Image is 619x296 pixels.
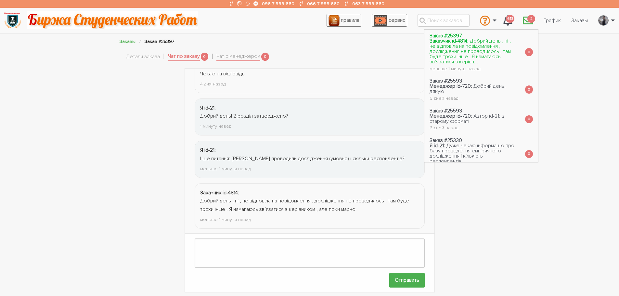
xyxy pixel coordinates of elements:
[430,142,514,164] span: Дуже чекаю інформацію про базу проведення емпіричного дослідження і кількість респондентів.
[200,216,419,223] div: меньше 1 минуты назад
[341,17,359,23] span: правила
[126,53,160,61] a: Детали заказа
[200,70,419,78] div: Чекаю на відповідь
[430,113,504,124] span: Автор id-21: в старому форматі
[518,12,538,29] a: 2
[424,30,520,75] a: Заказ #25397 Заказчик id-4814: Добрий день , ні , не відповіла на повідомлення , дослідження не п...
[200,189,239,196] strong: Заказчик id-4814:
[430,96,515,101] div: 6 дней назад
[430,83,506,95] span: Добрий день, дякую
[430,83,472,89] strong: Менеджер id-720:
[327,14,361,27] a: правила
[430,137,462,144] strong: Заказ #25330
[168,52,200,61] a: Чат по заказу
[216,52,260,61] a: Чат с менеджером
[525,115,533,123] span: 0
[145,38,174,45] li: Заказ #25397
[430,126,515,130] div: 6 дней назад
[4,11,21,29] img: logo-135dea9cf721667cc4ddb0c1795e3ba8b7f362e3d0c04e2cc90b931989920324.png
[200,155,419,163] div: І ще питання: [PERSON_NAME] проводили дослідження (умовно) і скільки респондентів?
[430,142,445,149] strong: Я id-21:
[566,14,593,27] a: Заказы
[527,15,535,23] span: 2
[525,48,533,56] span: 0
[200,165,419,173] div: меньше 1 минуты назад
[430,113,472,119] strong: Менеджер id-720:
[200,122,419,130] div: 1 минуту назад
[200,80,419,88] div: 4 дня назад
[307,1,340,6] a: 066 7 999 660
[424,134,520,174] a: Заказ #25330 Я id-21: Дуже чекаю інформацію про базу проведення емпіричного дослідження і кількіс...
[430,32,462,39] strong: Заказ #25397
[352,1,384,6] a: 063 7 999 660
[525,85,533,94] span: 0
[525,150,533,158] span: 0
[201,53,209,61] span: 0
[329,15,340,26] img: agreement_icon-feca34a61ba7f3d1581b08bc946b2ec1ccb426f67415f344566775c155b7f62c.png
[430,38,511,65] span: Добрий день , ні , не відповіла на повідомлення , дослідження не проводилось , там буде трохи інш...
[506,15,514,23] span: 618
[372,14,407,27] a: сервис
[120,39,135,44] a: Заказы
[418,14,470,27] input: Поиск заказов
[27,11,198,29] img: motto-2ce64da2796df845c65ce8f9480b9c9d679903764b3ca6da4b6de107518df0fe.gif
[200,147,216,153] strong: Я id-21:
[374,15,387,26] img: play_icon-49f7f135c9dc9a03216cfdbccbe1e3994649169d890fb554cedf0eac35a01ba8.png
[200,112,419,121] div: Добрий день! 2 розділ затверджено?
[261,53,269,61] span: 0
[430,78,462,84] strong: Заказ #25593
[424,104,520,134] a: Заказ #25593 Менеджер id-720: Автор id-21: в старому форматі 6 дней назад
[389,17,405,23] span: сервис
[262,1,294,6] a: 096 7 999 660
[389,273,425,288] input: Отправить
[430,108,462,114] strong: Заказ #25593
[430,67,515,71] div: меньше 1 минуты назад
[424,75,520,104] a: Заказ #25593 Менеджер id-720: Добрий день, дякую 6 дней назад
[498,12,518,29] a: 618
[200,105,216,111] strong: Я id-21:
[599,15,608,26] img: 20171208_160937.jpg
[200,197,419,213] div: Добрий день , ні , не відповіла на повідомлення , дослідження не проводилось , там буде трохи інш...
[538,14,566,27] a: График
[430,38,469,44] strong: Заказчик id-4814:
